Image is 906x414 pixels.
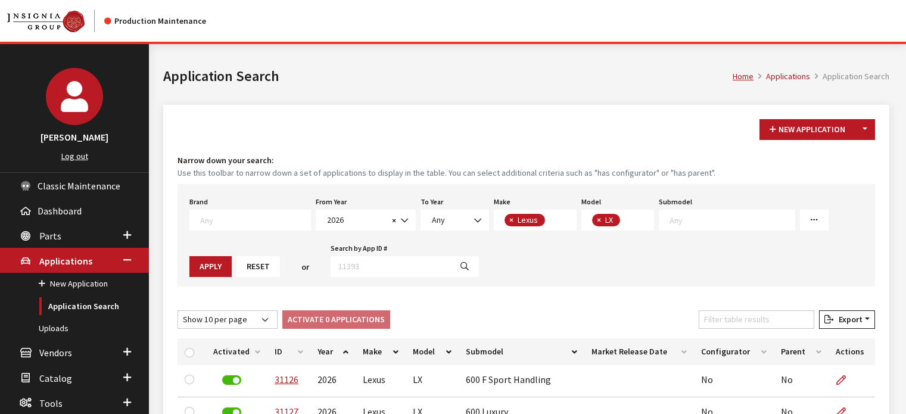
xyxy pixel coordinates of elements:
[316,197,347,207] label: From Year
[774,365,829,397] td: No
[516,214,541,225] span: Lexus
[104,15,206,27] div: Production Maintenance
[39,347,72,359] span: Vendors
[316,210,416,231] span: 2026
[834,314,863,325] span: Export
[38,180,120,192] span: Classic Maintenance
[810,70,889,83] li: Application Search
[694,338,774,365] th: Configurator: activate to sort column ascending
[406,338,459,365] th: Model: activate to sort column ascending
[356,338,406,365] th: Make: activate to sort column ascending
[189,256,232,277] button: Apply
[774,338,829,365] th: Parent: activate to sort column ascending
[310,338,356,365] th: Year: activate to sort column ascending
[829,338,875,365] th: Actions
[178,167,875,179] small: Use this toolbar to narrow down a set of applications to display in the table. You can select add...
[819,310,875,329] button: Export
[39,397,63,409] span: Tools
[163,66,733,87] h1: Application Search
[597,214,601,225] span: ×
[836,365,856,395] a: Edit Application
[323,214,388,226] span: 2026
[428,214,481,226] span: Any
[356,365,406,397] td: Lexus
[61,151,88,161] a: Log out
[222,375,241,385] label: Deactivate Application
[331,243,387,254] label: Search by App ID #
[623,216,630,226] textarea: Search
[509,214,513,225] span: ×
[592,214,620,226] li: LX
[189,197,208,207] label: Brand
[733,71,754,82] a: Home
[421,197,443,207] label: To Year
[7,11,85,32] img: Catalog Maintenance
[38,205,82,217] span: Dashboard
[178,154,875,167] h4: Narrow down your search:
[46,68,103,125] img: Kirsten Dart
[592,214,604,226] button: Remove item
[505,214,516,226] button: Remove item
[200,214,310,225] textarea: Search
[459,338,584,365] th: Submodel: activate to sort column ascending
[7,10,104,32] a: Insignia Group logo
[39,255,92,267] span: Applications
[39,372,72,384] span: Catalog
[581,197,601,207] label: Model
[548,216,555,226] textarea: Search
[331,256,451,277] input: 11393
[301,261,309,273] span: or
[39,230,61,242] span: Parts
[206,338,267,365] th: Activated: activate to sort column ascending
[267,338,310,365] th: ID: activate to sort column ascending
[310,365,356,397] td: 2026
[236,256,280,277] button: Reset
[754,70,810,83] li: Applications
[421,210,489,231] span: Any
[759,119,855,140] button: New Application
[670,214,795,225] textarea: Search
[432,214,445,225] span: Any
[694,365,774,397] td: No
[699,310,814,329] input: Filter table results
[12,130,137,144] h3: [PERSON_NAME]
[494,197,510,207] label: Make
[604,214,616,225] span: LX
[459,365,584,397] td: 600 F Sport Handling
[505,214,545,226] li: Lexus
[275,373,298,385] a: 31126
[584,338,694,365] th: Market Release Date: activate to sort column ascending
[659,197,692,207] label: Submodel
[392,215,396,226] span: ×
[406,365,459,397] td: LX
[388,214,396,228] button: Remove all items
